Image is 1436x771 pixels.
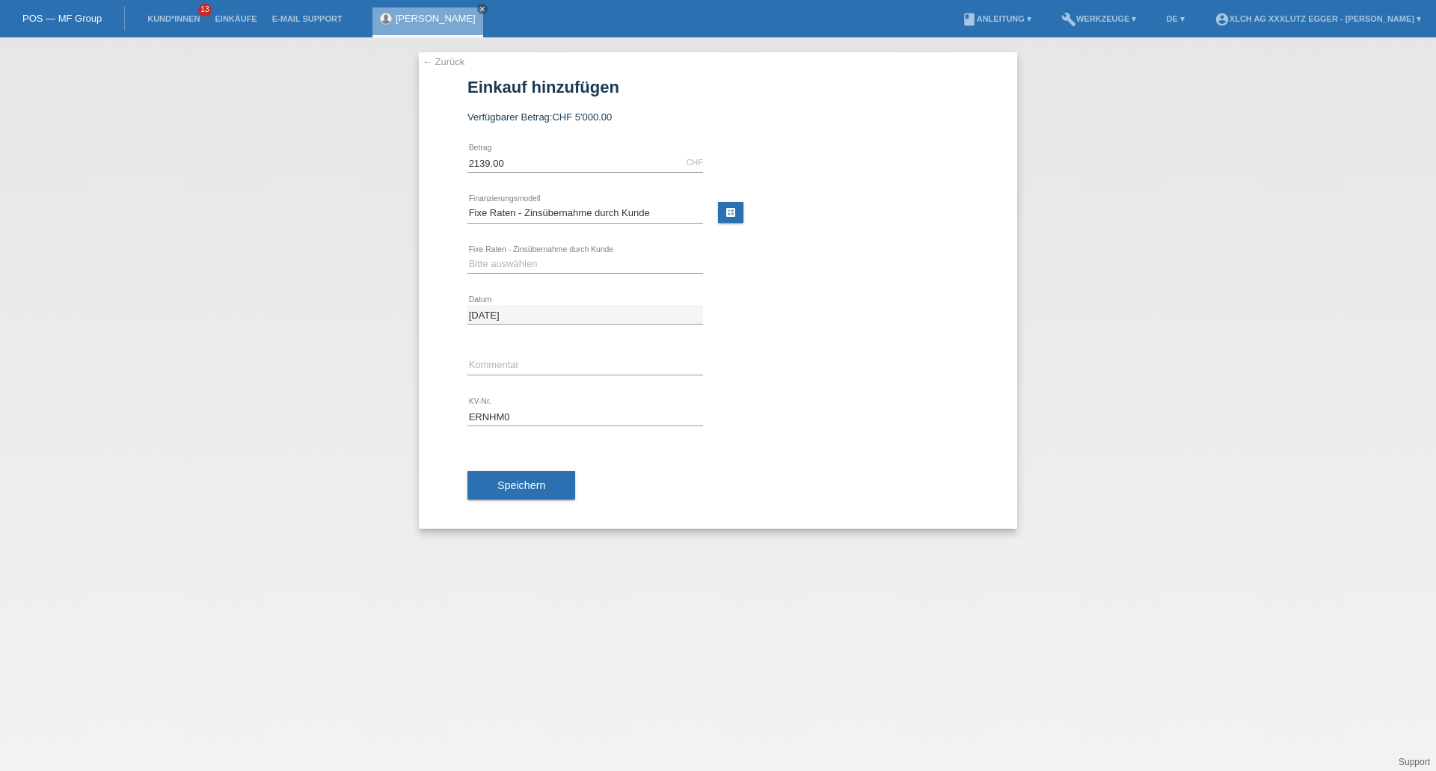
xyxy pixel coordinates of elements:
a: DE ▾ [1159,14,1191,23]
a: E-Mail Support [265,14,350,23]
i: build [1061,12,1076,27]
a: buildWerkzeuge ▾ [1054,14,1144,23]
i: close [479,5,486,13]
a: ← Zurück [423,56,464,67]
span: 13 [198,4,212,16]
i: calculate [725,206,737,218]
i: account_circle [1215,12,1230,27]
span: Speichern [497,479,545,491]
div: CHF [686,158,703,167]
a: bookAnleitung ▾ [954,14,1039,23]
button: Speichern [467,471,575,500]
h1: Einkauf hinzufügen [467,78,969,96]
a: POS — MF Group [22,13,102,24]
a: [PERSON_NAME] [396,13,476,24]
i: book [962,12,977,27]
a: Einkäufe [207,14,264,23]
div: Verfügbarer Betrag: [467,111,969,123]
a: Kund*innen [140,14,207,23]
a: close [477,4,488,14]
a: Support [1399,757,1430,767]
span: CHF 5'000.00 [552,111,612,123]
a: account_circleXLCH AG XXXLutz Egger - [PERSON_NAME] ▾ [1207,14,1429,23]
a: calculate [718,202,743,223]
